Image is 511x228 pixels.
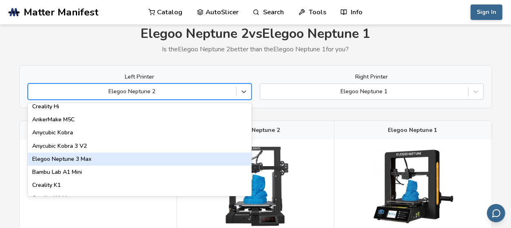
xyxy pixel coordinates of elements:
div: Elegoo Neptune 3 Max [28,153,252,166]
img: Elegoo Neptune 2 [215,146,296,227]
button: Sign In [471,4,502,20]
div: Anycubic Kobra [28,126,252,139]
p: Is the Elegoo Neptune 2 better than the Elegoo Neptune 1 for you? [19,46,492,53]
span: Elegoo Neptune 1 [388,127,438,134]
h1: Elegoo Neptune 2 vs Elegoo Neptune 1 [19,26,492,42]
div: Bambu Lab A1 Mini [28,166,252,179]
div: Creality K1 [28,179,252,192]
button: Send feedback via email [487,204,505,222]
img: Elegoo Neptune 1 [372,149,454,224]
label: Left Printer [28,74,252,80]
span: Elegoo Neptune 2 [231,127,280,134]
input: Elegoo Neptune 2Sovol SV07AnkerMake M5Anycubic I3 MegaAnycubic I3 Mega SAnycubic Kobra 2 MaxAnycu... [32,88,34,95]
div: Creality Hi [28,100,252,113]
div: AnkerMake M5C [28,113,252,126]
label: Right Printer [260,74,484,80]
input: Elegoo Neptune 1 [264,88,266,95]
div: Anycubic Kobra 3 V2 [28,140,252,153]
div: Creality K1 Max [28,192,252,205]
span: Matter Manifest [24,7,98,18]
